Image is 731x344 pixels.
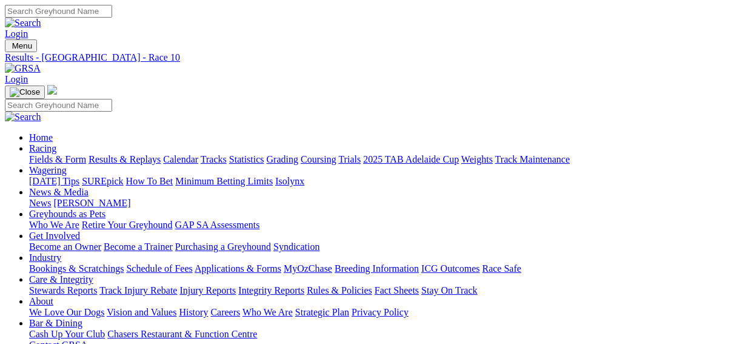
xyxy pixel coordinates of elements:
[195,263,281,274] a: Applications & Forms
[29,198,726,209] div: News & Media
[29,241,101,252] a: Become an Owner
[29,307,726,318] div: About
[5,86,45,99] button: Toggle navigation
[104,241,173,252] a: Become a Trainer
[88,154,161,164] a: Results & Replays
[495,154,570,164] a: Track Maintenance
[421,285,477,295] a: Stay On Track
[482,263,521,274] a: Race Safe
[29,252,61,263] a: Industry
[421,263,479,274] a: ICG Outcomes
[301,154,336,164] a: Coursing
[175,176,273,186] a: Minimum Betting Limits
[5,52,726,63] a: Results - [GEOGRAPHIC_DATA] - Race 10
[375,285,419,295] a: Fact Sheets
[163,154,198,164] a: Calendar
[5,112,41,123] img: Search
[29,220,726,231] div: Greyhounds as Pets
[29,329,105,339] a: Cash Up Your Club
[352,307,409,317] a: Privacy Policy
[29,329,726,340] div: Bar & Dining
[29,285,97,295] a: Stewards Reports
[10,87,40,97] img: Close
[229,154,264,164] a: Statistics
[47,85,57,95] img: logo-grsa-white.png
[338,154,361,164] a: Trials
[201,154,227,164] a: Tracks
[5,29,28,39] a: Login
[5,39,37,52] button: Toggle navigation
[29,154,726,165] div: Racing
[29,132,53,143] a: Home
[107,329,257,339] a: Chasers Restaurant & Function Centre
[363,154,459,164] a: 2025 TAB Adelaide Cup
[242,307,293,317] a: Who We Are
[29,307,104,317] a: We Love Our Dogs
[29,285,726,296] div: Care & Integrity
[5,63,41,74] img: GRSA
[29,296,53,306] a: About
[335,263,419,274] a: Breeding Information
[53,198,130,208] a: [PERSON_NAME]
[12,41,32,50] span: Menu
[210,307,240,317] a: Careers
[5,74,28,84] a: Login
[29,154,86,164] a: Fields & Form
[179,307,208,317] a: History
[82,176,123,186] a: SUREpick
[461,154,493,164] a: Weights
[29,274,93,285] a: Care & Integrity
[107,307,176,317] a: Vision and Values
[29,187,88,197] a: News & Media
[29,209,105,219] a: Greyhounds as Pets
[29,241,726,252] div: Get Involved
[5,99,112,112] input: Search
[29,176,726,187] div: Wagering
[5,18,41,29] img: Search
[82,220,173,230] a: Retire Your Greyhound
[295,307,349,317] a: Strategic Plan
[29,198,51,208] a: News
[273,241,319,252] a: Syndication
[238,285,304,295] a: Integrity Reports
[284,263,332,274] a: MyOzChase
[29,176,79,186] a: [DATE] Tips
[275,176,304,186] a: Isolynx
[29,318,82,328] a: Bar & Dining
[5,5,112,18] input: Search
[175,220,260,230] a: GAP SA Assessments
[29,143,56,153] a: Racing
[99,285,177,295] a: Track Injury Rebate
[307,285,372,295] a: Rules & Policies
[29,220,79,230] a: Who We Are
[29,231,80,241] a: Get Involved
[29,263,726,274] div: Industry
[29,263,124,274] a: Bookings & Scratchings
[29,165,67,175] a: Wagering
[126,263,192,274] a: Schedule of Fees
[126,176,173,186] a: How To Bet
[179,285,236,295] a: Injury Reports
[267,154,298,164] a: Grading
[175,241,271,252] a: Purchasing a Greyhound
